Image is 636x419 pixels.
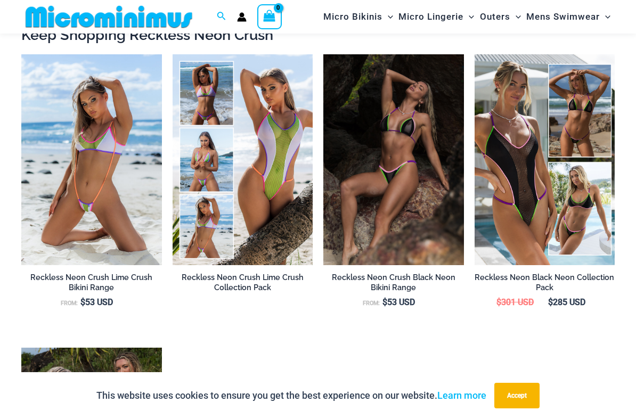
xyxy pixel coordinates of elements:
a: Collection PackTop BTop B [475,54,615,265]
h2: Reckless Neon Crush Lime Crush Bikini Range [21,273,162,292]
a: Search icon link [217,10,226,23]
span: Micro Lingerie [398,3,463,30]
h2: Keep Shopping Reckless Neon Crush [21,26,615,44]
span: $ [496,297,501,307]
a: Reckless Neon Crush Black Neon 306 Tri Top 296 Cheeky 04Reckless Neon Crush Black Neon 349 Crop T... [323,54,464,265]
a: Reckless Neon Black Neon Collection Pack [475,273,615,297]
span: $ [80,297,85,307]
a: Learn more [437,390,486,401]
h2: Reckless Neon Black Neon Collection Pack [475,273,615,292]
a: View Shopping Cart, empty [257,4,282,29]
span: Menu Toggle [382,3,393,30]
h2: Reckless Neon Crush Lime Crush Collection Pack [173,273,313,292]
span: Mens Swimwear [526,3,600,30]
span: Menu Toggle [600,3,610,30]
bdi: 285 USD [548,297,585,307]
bdi: 53 USD [382,297,415,307]
a: Reckless Neon Crush Lime Crush 349 Crop Top 4561 Sling 05Reckless Neon Crush Lime Crush 349 Crop ... [21,54,162,265]
span: From: [61,300,78,307]
button: Accept [494,383,540,408]
img: Collection Pack [475,54,615,265]
span: From: [363,300,380,307]
span: $ [382,297,387,307]
img: Reckless Neon Crush Black Neon 306 Tri Top 296 Cheeky 04 [323,54,464,265]
img: MM SHOP LOGO FLAT [21,5,197,29]
p: This website uses cookies to ensure you get the best experience on our website. [96,388,486,404]
a: Micro LingerieMenu ToggleMenu Toggle [396,3,477,30]
bdi: 301 USD [496,297,534,307]
span: Menu Toggle [510,3,521,30]
span: $ [548,297,553,307]
img: Reckless Neon Crush Lime Crush Collection Pack [173,54,313,265]
a: Reckless Neon Crush Lime Crush Bikini Range [21,273,162,297]
span: Outers [480,3,510,30]
span: Micro Bikinis [323,3,382,30]
a: Reckless Neon Crush Lime Crush Collection Pack [173,273,313,297]
img: Reckless Neon Crush Lime Crush 349 Crop Top 4561 Sling 05 [21,54,162,265]
bdi: 53 USD [80,297,113,307]
a: OutersMenu ToggleMenu Toggle [477,3,524,30]
a: Micro BikinisMenu ToggleMenu Toggle [321,3,396,30]
h2: Reckless Neon Crush Black Neon Bikini Range [323,273,464,292]
span: Menu Toggle [463,3,474,30]
a: Reckless Neon Crush Black Neon Bikini Range [323,273,464,297]
a: Account icon link [237,12,247,22]
a: Reckless Neon Crush Lime Crush Collection PackReckless Neon Crush Lime Crush 879 One Piece 04Reck... [173,54,313,265]
nav: Site Navigation [319,2,615,32]
a: Mens SwimwearMenu ToggleMenu Toggle [524,3,613,30]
